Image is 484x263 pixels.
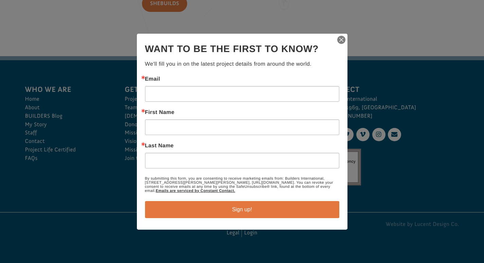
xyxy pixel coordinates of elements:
[145,177,339,193] p: By submitting this form, you are consenting to receive marketing emails from: Builders Internatio...
[96,14,126,26] button: Donate
[156,189,235,193] a: Emails are serviced by Constant Contact.
[145,60,339,68] p: We'll fill you in on the latest project details from around the world.
[12,27,17,32] img: US.png
[12,7,93,20] div: Jeremy&Faith G. donated $50
[12,14,18,20] img: emoji confettiBall
[145,143,339,149] label: Last Name
[145,201,339,218] button: Sign up!
[12,21,93,26] div: to
[16,21,57,26] strong: Builders International
[145,77,339,82] label: Email
[18,27,69,32] span: Tulsa , [GEOGRAPHIC_DATA]
[145,110,339,115] label: First Name
[337,35,346,45] img: ctct-close-x.svg
[145,42,339,56] h2: Want to be the first to know?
